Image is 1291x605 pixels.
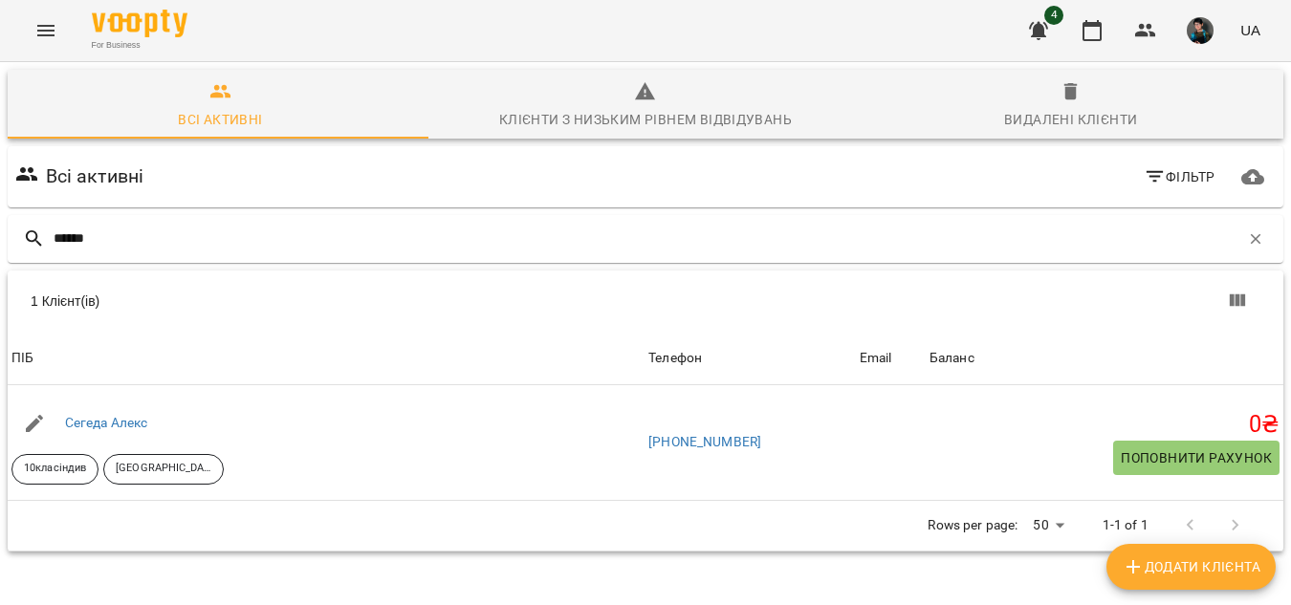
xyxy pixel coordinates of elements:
[1044,6,1063,25] span: 4
[31,292,657,311] div: 1 Клієнт(ів)
[860,347,922,370] span: Email
[1004,108,1137,131] div: Видалені клієнти
[930,410,1280,440] h5: 0 ₴
[11,347,33,370] div: ПІБ
[1103,516,1149,535] p: 1-1 of 1
[930,347,974,370] div: Баланс
[103,454,224,485] div: [GEOGRAPHIC_DATA]
[648,434,761,449] a: [PHONE_NUMBER]
[1136,160,1223,194] button: Фільтр
[65,415,148,430] a: Сегеда Алекс
[1240,20,1260,40] span: UA
[928,516,1017,535] p: Rows per page:
[92,39,187,52] span: For Business
[24,461,86,477] p: 10класіндив
[92,10,187,37] img: Voopty Logo
[1113,441,1280,475] button: Поповнити рахунок
[23,8,69,54] button: Menu
[8,270,1283,332] div: Table Toolbar
[648,347,702,370] div: Sort
[1121,446,1272,469] span: Поповнити рахунок
[1025,511,1071,539] div: 50
[46,162,144,191] h6: Всі активні
[116,461,211,477] p: [GEOGRAPHIC_DATA]
[930,347,1280,370] span: Баланс
[11,347,641,370] span: ПІБ
[11,347,33,370] div: Sort
[1233,12,1268,48] button: UA
[1144,165,1215,188] span: Фільтр
[648,347,852,370] span: Телефон
[860,347,892,370] div: Sort
[1187,17,1214,44] img: 0264d6ec049c29c9935f4c65f4f676b4.jpg
[11,454,98,485] div: 10класіндив
[648,347,702,370] div: Телефон
[178,108,262,131] div: Всі активні
[1122,555,1260,578] span: Додати клієнта
[1106,544,1276,590] button: Додати клієнта
[1214,278,1260,324] button: Вигляд колонок
[860,347,892,370] div: Email
[499,108,792,131] div: Клієнти з низьким рівнем відвідувань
